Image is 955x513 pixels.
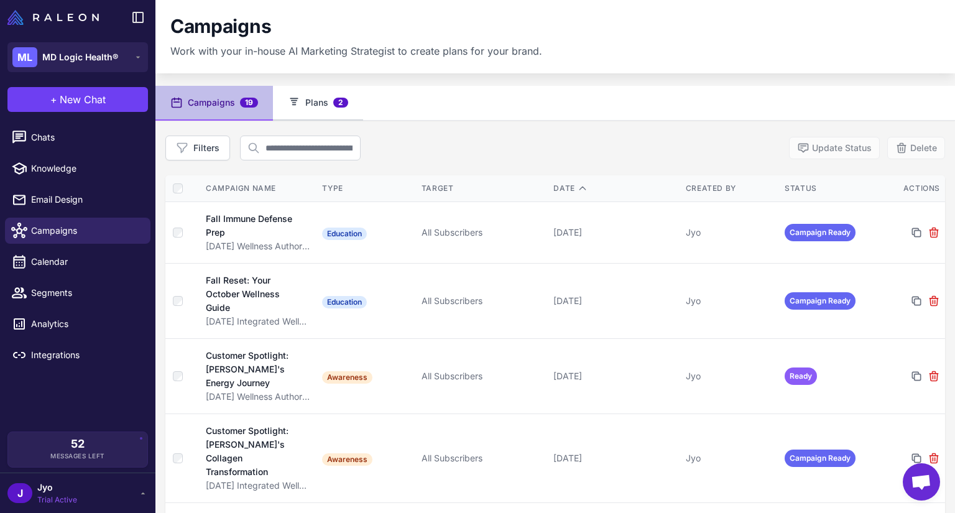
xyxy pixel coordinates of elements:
a: Knowledge [5,155,150,182]
a: Campaigns [5,218,150,244]
div: Jyo [686,451,775,465]
span: Education [322,296,367,308]
span: Knowledge [31,162,141,175]
div: ML [12,47,37,67]
a: Integrations [5,342,150,368]
h1: Campaigns [170,15,271,39]
span: Trial Active [37,494,77,506]
button: MLMD Logic Health® [7,42,148,72]
div: Fall Immune Defense Prep [206,212,299,239]
div: Created By [686,183,775,194]
a: Calendar [5,249,150,275]
div: Target [422,183,544,194]
div: All Subscribers [422,451,544,465]
div: Fall Reset: Your October Wellness Guide [206,274,302,315]
span: Segments [31,286,141,300]
button: Campaigns19 [155,86,273,121]
span: Email Design [31,193,141,206]
div: Jyo [686,369,775,383]
span: Campaigns [31,224,141,238]
div: All Subscribers [422,294,544,308]
div: Customer Spotlight: [PERSON_NAME]'s Collagen Transformation [206,424,303,479]
span: 2 [333,98,348,108]
div: All Subscribers [422,226,544,239]
span: Calendar [31,255,141,269]
span: Analytics [31,317,141,331]
div: [DATE] [553,451,676,465]
button: Delete [887,137,945,159]
div: Open chat [903,463,940,501]
a: Segments [5,280,150,306]
div: Campaign Name [206,183,310,194]
div: [DATE] Integrated Wellness Campaign Plan [206,479,310,492]
span: Awareness [322,371,372,384]
div: Customer Spotlight: [PERSON_NAME]'s Energy Journey [206,349,303,390]
div: [DATE] [553,226,676,239]
div: [DATE] Wellness Authority Campaign Plan [206,390,310,404]
div: Jyo [686,294,775,308]
a: Analytics [5,311,150,337]
div: Jyo [686,226,775,239]
span: Campaign Ready [785,292,856,310]
button: Filters [165,136,230,160]
a: Email Design [5,187,150,213]
span: Jyo [37,481,77,494]
div: [DATE] [553,369,676,383]
span: Messages Left [50,451,105,461]
span: New Chat [60,92,106,107]
th: Actions [879,175,945,202]
span: Campaign Ready [785,450,856,467]
img: Raleon Logo [7,10,99,25]
button: Update Status [789,137,880,159]
span: + [50,92,57,107]
a: Raleon Logo [7,10,104,25]
div: All Subscribers [422,369,544,383]
div: Type [322,183,411,194]
div: [DATE] Wellness Authority Campaign Plan [206,239,310,253]
span: Awareness [322,453,372,466]
a: Chats [5,124,150,150]
div: J [7,483,32,503]
span: Chats [31,131,141,144]
div: Status [785,183,874,194]
div: Date [553,183,676,194]
span: 52 [71,438,85,450]
span: Campaign Ready [785,224,856,241]
span: Ready [785,367,817,385]
button: +New Chat [7,87,148,112]
p: Work with your in-house AI Marketing Strategist to create plans for your brand. [170,44,542,58]
span: MD Logic Health® [42,50,118,64]
span: 19 [240,98,258,108]
button: Plans2 [273,86,363,121]
span: Education [322,228,367,240]
div: [DATE] [553,294,676,308]
span: Integrations [31,348,141,362]
div: [DATE] Integrated Wellness Campaign Plan [206,315,310,328]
